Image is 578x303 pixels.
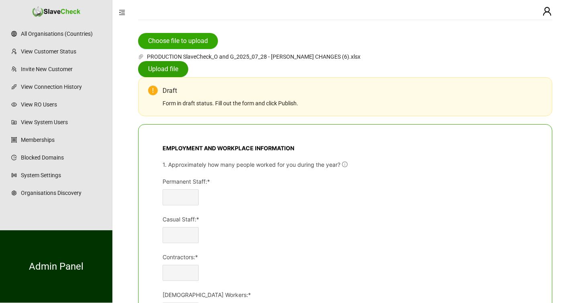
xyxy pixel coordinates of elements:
div: Form in draft status. Fill out the form and click Publish. [163,99,542,108]
button: Upload file [138,61,188,77]
span: EMPLOYMENT AND WORKPLACE INFORMATION [163,145,294,151]
a: Organisations Discovery [21,185,104,201]
label: Permanent Staff:* [163,177,216,186]
span: exclamation-circle [148,86,158,95]
span: menu-fold [119,9,125,16]
span: Choose file to upload [148,36,208,46]
a: System Settings [21,167,104,183]
a: Blocked Domains [21,149,104,166]
a: Memberships [21,132,104,148]
label: Contractors:* [163,253,204,262]
a: View RO Users [21,96,104,113]
a: Invite New Customer [21,61,104,77]
div: Draft [163,86,542,96]
a: View Customer Status [21,43,104,59]
input: Permanent Staff:* [163,190,198,205]
a: All Organisations (Countries) [21,26,104,42]
span: 1. Approximately how many people worked for you during the year? [163,161,340,168]
input: Contractors:* [163,265,198,280]
input: Casual Staff:* [163,227,198,243]
span: user [542,6,552,16]
button: Choose file to upload [138,33,218,49]
label: Seasonal Workers:* [163,291,256,299]
a: View System Users [21,114,104,130]
span: info-circle [342,162,348,167]
span: Upload file [148,64,178,74]
label: Casual Staff:* [163,215,205,224]
span: paper-clip [138,54,144,59]
a: View Connection History [21,79,104,95]
span: PRODUCTION SlaveCheck_O and G_2025_07_28 - TIM CHANGES (6).xlsx [144,52,543,61]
